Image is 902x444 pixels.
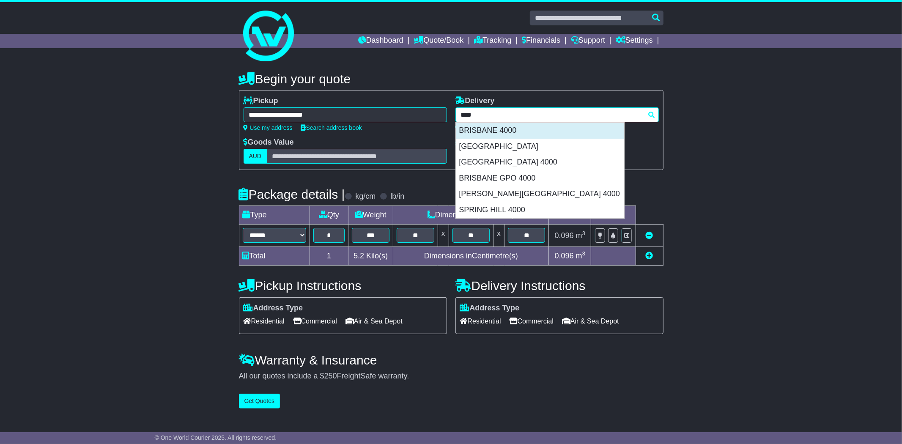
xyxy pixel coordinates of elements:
a: Financials [522,34,560,48]
a: Settings [616,34,653,48]
td: 1 [310,247,348,265]
span: Commercial [293,315,337,328]
h4: Package details | [239,187,345,201]
label: AUD [244,149,267,164]
a: Dashboard [358,34,403,48]
a: Quote/Book [414,34,463,48]
label: Goods Value [244,138,294,147]
td: Dimensions in Centimetre(s) [393,247,549,265]
div: SPRING HILL 4000 [456,202,624,218]
a: Support [571,34,605,48]
span: 0.096 [555,231,574,240]
a: Add new item [646,252,653,260]
span: Residential [244,315,285,328]
label: Pickup [244,96,278,106]
a: Tracking [474,34,511,48]
span: 5.2 [354,252,364,260]
span: 250 [324,372,337,380]
a: Search address book [301,124,362,131]
td: Weight [348,206,393,225]
span: Air & Sea Depot [345,315,403,328]
a: Remove this item [646,231,653,240]
h4: Begin your quote [239,72,663,86]
label: Address Type [460,304,520,313]
span: Residential [460,315,501,328]
span: m [576,252,586,260]
div: BRISBANE GPO 4000 [456,170,624,186]
div: [PERSON_NAME][GEOGRAPHIC_DATA] 4000 [456,186,624,202]
td: Kilo(s) [348,247,393,265]
span: 0.096 [555,252,574,260]
td: Qty [310,206,348,225]
h4: Pickup Instructions [239,279,447,293]
h4: Delivery Instructions [455,279,663,293]
sup: 3 [582,250,586,257]
div: BRISBANE 4000 [456,123,624,139]
div: [GEOGRAPHIC_DATA] [456,139,624,155]
label: kg/cm [355,192,376,201]
td: Total [239,247,310,265]
span: Air & Sea Depot [562,315,619,328]
div: [GEOGRAPHIC_DATA] 4000 [456,154,624,170]
td: x [438,225,449,247]
span: Commercial [510,315,554,328]
td: Type [239,206,310,225]
a: Use my address [244,124,293,131]
label: Address Type [244,304,303,313]
label: lb/in [390,192,404,201]
span: © One World Courier 2025. All rights reserved. [155,434,277,441]
td: x [493,225,504,247]
h4: Warranty & Insurance [239,353,663,367]
div: All our quotes include a $ FreightSafe warranty. [239,372,663,381]
sup: 3 [582,230,586,236]
td: Dimensions (L x W x H) [393,206,549,225]
button: Get Quotes [239,394,280,408]
span: m [576,231,586,240]
label: Delivery [455,96,495,106]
